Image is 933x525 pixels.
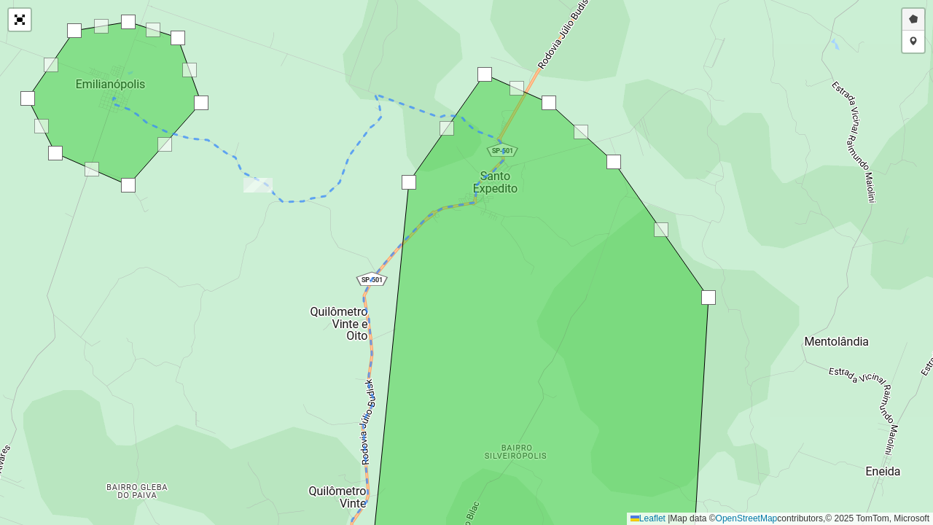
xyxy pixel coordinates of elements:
a: OpenStreetMap [716,513,778,524]
a: Desenhar setor [902,9,924,31]
a: Abrir mapa em tela cheia [9,9,31,31]
div: Map data © contributors,© 2025 TomTom, Microsoft [627,513,933,525]
span: | [668,513,670,524]
a: Leaflet [631,513,665,524]
a: Adicionar checkpoint [902,31,924,52]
